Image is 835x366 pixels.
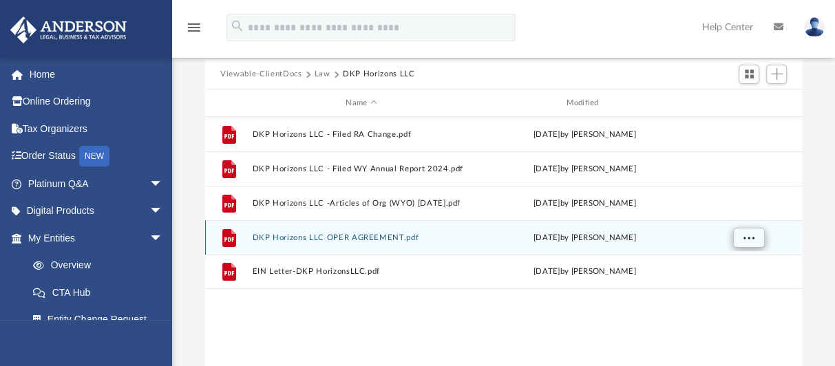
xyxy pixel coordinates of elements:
span: arrow_drop_down [149,170,177,198]
div: NEW [79,146,109,166]
div: [DATE] by [PERSON_NAME] [476,129,694,141]
a: Overview [19,252,184,279]
button: EIN Letter-DKP HorizonsLLC.pdf [253,267,470,276]
button: Switch to Grid View [739,65,759,84]
a: Order StatusNEW [10,142,184,171]
button: DKP Horizons LLC - Filed RA Change.pdf [253,130,470,139]
a: Home [10,61,184,88]
div: [DATE] by [PERSON_NAME] [476,232,694,244]
a: My Entitiesarrow_drop_down [10,224,184,252]
button: DKP Horizons LLC [343,68,414,80]
img: User Pic [804,17,825,37]
div: Name [252,97,470,109]
a: CTA Hub [19,279,184,306]
span: arrow_drop_down [149,197,177,226]
i: search [230,19,245,34]
a: Digital Productsarrow_drop_down [10,197,184,225]
div: Modified [476,97,694,109]
span: arrow_drop_down [149,224,177,252]
button: DKP Horizons LLC OPER AGREEMENT.pdf [253,233,470,242]
div: [DATE] by [PERSON_NAME] [476,266,694,278]
button: DKP Horizons LLC - Filed WY Annual Report 2024.pdf [253,164,470,173]
div: [DATE] by [PERSON_NAME] [476,197,694,210]
button: DKP Horizons LLC -Articles of Org (WYO) [DATE].pdf [253,199,470,208]
button: More options [733,228,765,248]
img: Anderson Advisors Platinum Portal [6,17,131,43]
a: menu [186,26,202,36]
button: Add [766,65,787,84]
a: Entity Change Request [19,306,184,334]
div: id [699,97,796,109]
i: menu [186,19,202,36]
a: Tax Organizers [10,115,184,142]
button: Law [315,68,330,80]
button: Viewable-ClientDocs [220,68,302,80]
a: Online Ordering [10,88,184,116]
a: Platinum Q&Aarrow_drop_down [10,170,184,197]
div: id [211,97,246,109]
div: [DATE] by [PERSON_NAME] [476,163,694,175]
